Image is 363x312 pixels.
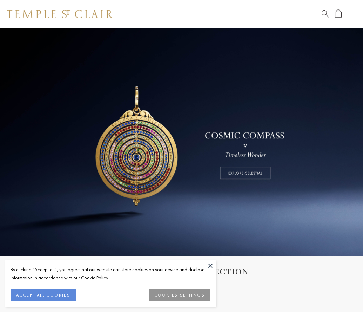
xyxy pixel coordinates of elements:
button: ACCEPT ALL COOKIES [11,289,76,301]
a: Search [322,9,329,18]
a: Open Shopping Bag [335,9,342,18]
div: By clicking “Accept all”, you agree that our website can store cookies on your device and disclos... [11,266,210,282]
button: Open navigation [348,10,356,18]
button: COOKIES SETTINGS [149,289,210,301]
img: Temple St. Clair [7,10,113,18]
